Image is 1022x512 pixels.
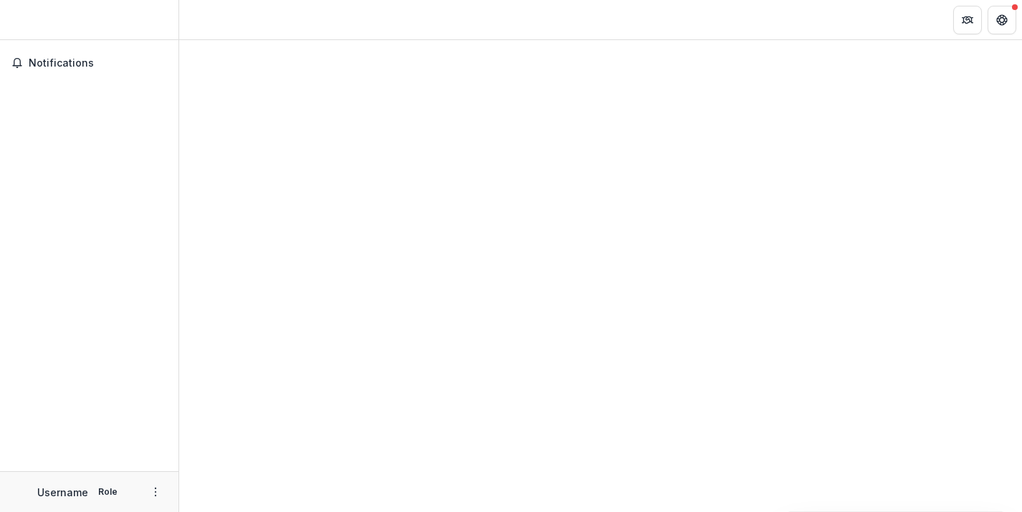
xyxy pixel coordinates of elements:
p: Username [37,485,88,500]
p: Role [94,486,122,498]
span: Notifications [29,57,167,69]
button: More [147,483,164,501]
button: Get Help [988,6,1016,34]
button: Partners [953,6,982,34]
button: Notifications [6,52,173,74]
